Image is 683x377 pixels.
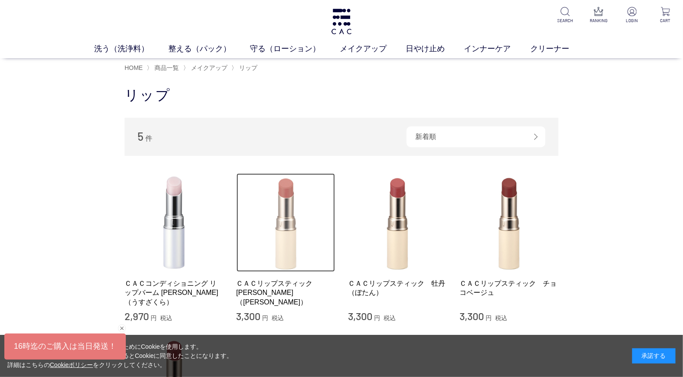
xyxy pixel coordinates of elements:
[384,314,396,321] span: 税込
[348,173,447,272] img: ＣＡＣリップスティック 牡丹（ぼたん）
[236,279,335,307] a: ＣＡＣリップスティック [PERSON_NAME]（[PERSON_NAME]）
[262,314,268,321] span: 円
[374,314,380,321] span: 円
[588,17,609,24] p: RANKING
[460,173,559,272] img: ＣＡＣリップスティック チョコベージュ
[486,314,492,321] span: 円
[407,126,545,147] div: 新着順
[147,64,181,72] li: 〉
[189,64,227,71] a: メイクアップ
[125,86,558,105] h1: リップ
[160,314,172,321] span: 税込
[125,64,143,71] a: HOME
[406,43,464,55] a: 日やけ止め
[272,314,284,321] span: 税込
[340,43,406,55] a: メイクアップ
[125,279,223,307] a: ＣＡＣコンディショニング リップバーム [PERSON_NAME]（うすざくら）
[555,17,576,24] p: SEARCH
[236,310,261,322] span: 3,300
[460,310,484,322] span: 3,300
[348,279,447,298] a: ＣＡＣリップスティック 牡丹（ぼたん）
[555,7,576,24] a: SEARCH
[250,43,339,55] a: 守る（ローション）
[154,64,179,71] span: 商品一覧
[330,9,353,34] img: logo
[138,129,144,143] span: 5
[183,64,230,72] li: 〉
[231,64,259,72] li: 〉
[191,64,227,71] span: メイクアップ
[239,64,257,71] span: リップ
[530,43,588,55] a: クリーナー
[237,64,257,71] a: リップ
[151,314,157,321] span: 円
[348,310,372,322] span: 3,300
[495,314,507,321] span: 税込
[125,173,223,272] img: ＣＡＣコンディショニング リップバーム 薄桜（うすざくら）
[125,310,149,322] span: 2,970
[621,17,643,24] p: LOGIN
[145,135,152,142] span: 件
[94,43,168,55] a: 洗う（洗浄料）
[655,7,676,24] a: CART
[50,361,93,368] a: Cookieポリシー
[464,43,530,55] a: インナーケア
[168,43,250,55] a: 整える（パック）
[621,7,643,24] a: LOGIN
[153,64,179,71] a: 商品一覧
[655,17,676,24] p: CART
[632,348,676,364] div: 承諾する
[460,279,559,298] a: ＣＡＣリップスティック チョコベージュ
[588,7,609,24] a: RANKING
[236,173,335,272] img: ＣＡＣリップスティック 茜（あかね）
